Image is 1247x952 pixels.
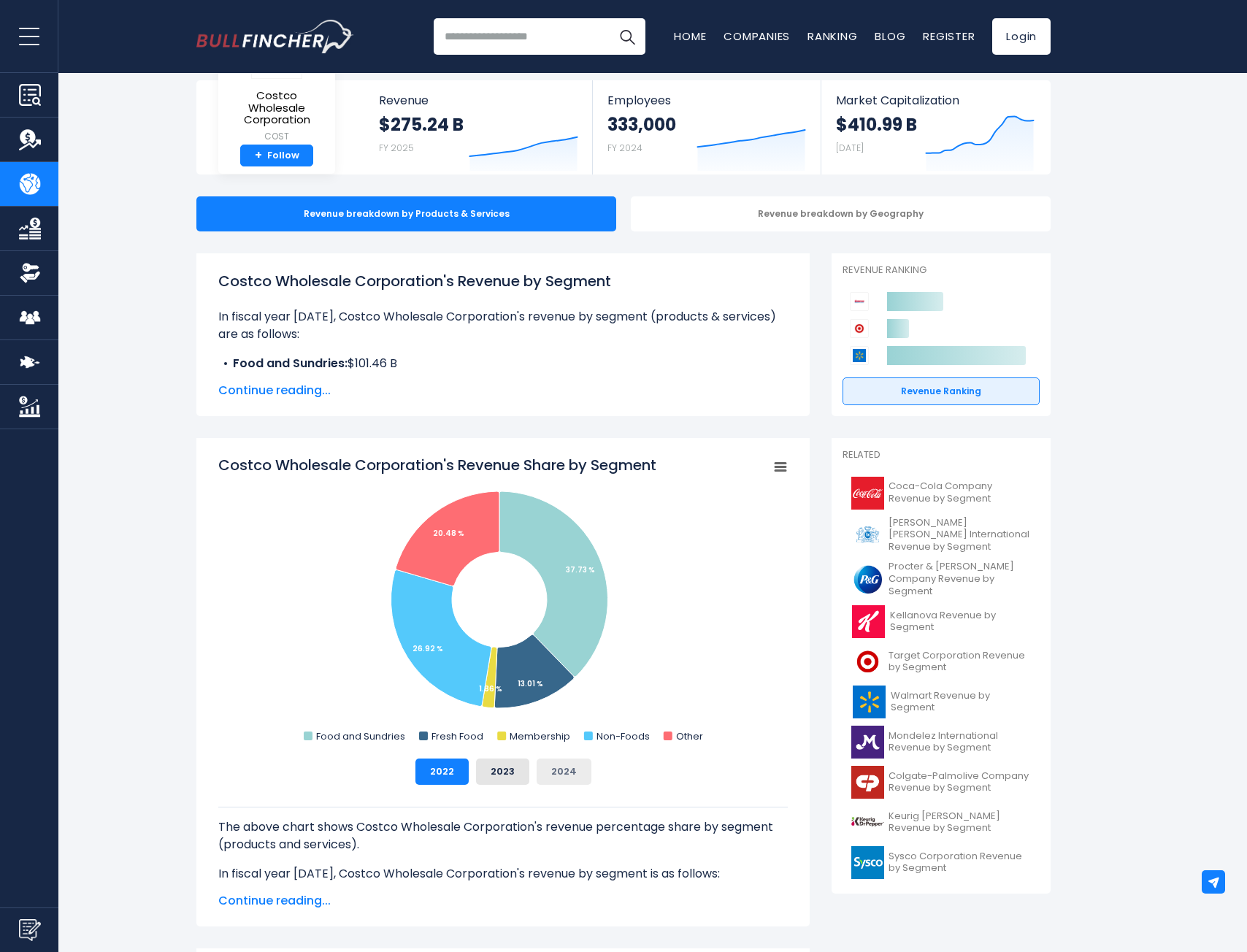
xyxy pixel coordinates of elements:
[233,355,348,372] b: Food and Sundries:
[851,766,884,799] img: CL logo
[891,690,1031,715] span: Walmart Revenue by Segment
[431,729,483,743] text: Fresh Food
[218,270,788,292] h1: Costco Wholesale Corporation's Revenue by Segment
[674,28,706,44] a: Home
[607,113,676,136] strong: 333,000
[218,308,788,343] p: In fiscal year [DATE], Costco Wholesale Corporation's revenue by segment (products & services) ar...
[889,810,1031,835] span: Keurig [PERSON_NAME] Revenue by Segment
[843,602,1040,642] a: Kellanova Revenue by Segment
[875,28,905,44] a: Blog
[230,130,323,143] small: COST
[889,517,1031,554] span: [PERSON_NAME] [PERSON_NAME] International Revenue by Segment
[843,802,1040,842] a: Keurig [PERSON_NAME] Revenue by Segment
[843,377,1040,405] a: Revenue Ranking
[196,20,354,53] img: Bullfincher logo
[890,610,1031,634] span: Kellanova Revenue by Segment
[807,28,857,44] a: Ranking
[843,722,1040,762] a: Mondelez International Revenue by Segment
[843,557,1040,602] a: Procter & [PERSON_NAME] Company Revenue by Segment
[609,18,645,55] button: Search
[364,80,593,174] a: Revenue $275.24 B FY 2025
[850,292,869,311] img: Costco Wholesale Corporation competitors logo
[379,142,414,154] small: FY 2025
[843,264,1040,277] p: Revenue Ranking
[415,759,469,785] button: 2022
[724,28,790,44] a: Companies
[510,729,570,743] text: Membership
[923,28,975,44] a: Register
[255,149,262,162] strong: +
[851,726,884,759] img: MDLZ logo
[379,113,464,136] strong: $275.24 B
[479,683,502,694] tspan: 1.86 %
[316,729,405,743] text: Food and Sundries
[593,80,820,174] a: Employees 333,000 FY 2024
[240,145,313,167] a: +Follow
[843,642,1040,682] a: Target Corporation Revenue by Segment
[218,455,656,475] tspan: Costco Wholesale Corporation's Revenue Share by Segment
[836,113,917,136] strong: $410.99 B
[566,564,595,575] tspan: 37.73 %
[433,528,464,539] tspan: 20.48 %
[218,455,788,747] svg: Costco Wholesale Corporation's Revenue Share by Segment
[218,865,788,883] p: In fiscal year [DATE], Costco Wholesale Corporation's revenue by segment is as follows:
[889,561,1031,598] span: Procter & [PERSON_NAME] Company Revenue by Segment
[992,18,1051,55] a: Login
[607,142,642,154] small: FY 2024
[218,818,788,853] p: The above chart shows Costco Wholesale Corporation's revenue percentage share by segment (product...
[476,759,529,785] button: 2023
[889,730,1031,755] span: Mondelez International Revenue by Segment
[836,93,1035,107] span: Market Capitalization
[851,518,884,551] img: PM logo
[850,346,869,365] img: Walmart competitors logo
[676,729,703,743] text: Other
[889,480,1031,505] span: Coca-Cola Company Revenue by Segment
[843,842,1040,883] a: Sysco Corporation Revenue by Segment
[851,846,884,879] img: SYY logo
[218,892,788,910] span: Continue reading...
[821,80,1049,174] a: Market Capitalization $410.99 B [DATE]
[229,29,324,145] a: Costco Wholesale Corporation COST
[537,759,591,785] button: 2024
[889,650,1031,675] span: Target Corporation Revenue by Segment
[843,762,1040,802] a: Colgate-Palmolive Company Revenue by Segment
[851,806,884,839] img: KDP logo
[379,93,578,107] span: Revenue
[851,563,884,596] img: PG logo
[843,513,1040,558] a: [PERSON_NAME] [PERSON_NAME] International Revenue by Segment
[843,682,1040,722] a: Walmart Revenue by Segment
[218,355,788,372] li: $101.46 B
[889,770,1031,795] span: Colgate-Palmolive Company Revenue by Segment
[196,20,353,53] a: Go to homepage
[607,93,805,107] span: Employees
[230,90,323,126] span: Costco Wholesale Corporation
[518,678,543,689] tspan: 13.01 %
[596,729,650,743] text: Non-Foods
[843,473,1040,513] a: Coca-Cola Company Revenue by Segment
[851,645,884,678] img: TGT logo
[889,851,1031,875] span: Sysco Corporation Revenue by Segment
[631,196,1051,231] div: Revenue breakdown by Geography
[836,142,864,154] small: [DATE]
[851,686,886,718] img: WMT logo
[196,196,616,231] div: Revenue breakdown by Products & Services
[843,449,1040,461] p: Related
[851,605,886,638] img: K logo
[218,382,788,399] span: Continue reading...
[850,319,869,338] img: Target Corporation competitors logo
[851,477,884,510] img: KO logo
[413,643,443,654] tspan: 26.92 %
[19,262,41,284] img: Ownership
